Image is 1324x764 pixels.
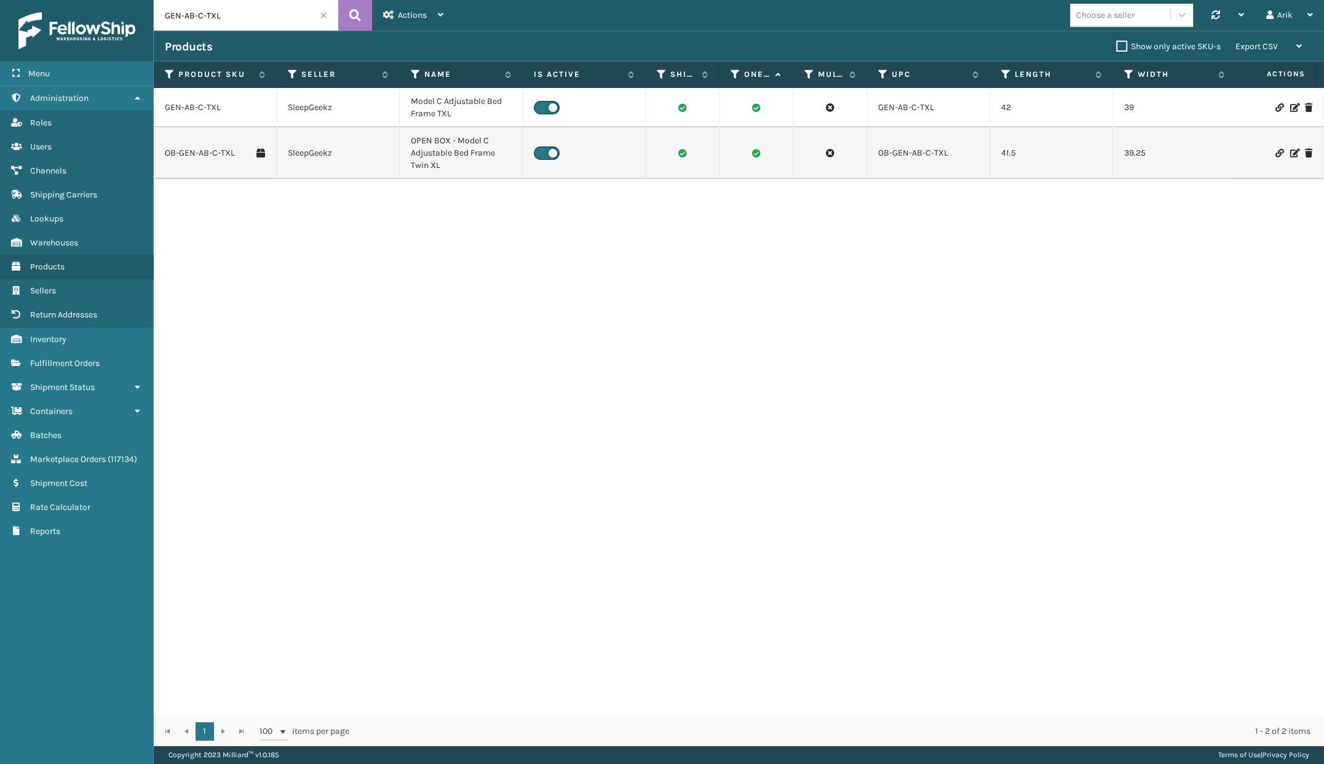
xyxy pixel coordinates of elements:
[30,502,90,512] span: Rate Calculator
[18,12,135,49] img: logo
[30,237,78,248] span: Warehouses
[260,725,278,738] span: 100
[990,127,1113,179] td: 41.5
[1227,64,1313,84] span: Actions
[1290,149,1298,157] i: Edit
[277,127,400,179] td: SleepGeekz
[1290,103,1298,112] i: Edit
[867,127,990,179] td: OB-GEN-AB-C-TXL
[424,69,499,80] label: Name
[178,69,253,80] label: Product SKU
[165,101,221,114] a: GEN-AB-C-TXL
[30,309,97,320] span: Return Addresses
[196,722,214,741] a: 1
[30,117,52,128] span: Roles
[534,69,622,80] label: Is Active
[30,430,61,440] span: Batches
[28,68,50,79] span: Menu
[30,406,73,416] span: Containers
[818,69,843,80] label: Multi Packaged
[30,382,95,392] span: Shipment Status
[744,69,769,80] label: One Per Box
[670,69,696,80] label: Shippable
[400,88,523,127] td: Model C Adjustable Bed Frame TXL
[30,261,65,272] span: Products
[30,358,100,368] span: Fulfillment Orders
[1235,41,1278,52] span: Export CSV
[30,141,52,152] span: Users
[1076,9,1135,22] div: Choose a seller
[260,722,349,741] span: items per page
[1263,750,1309,759] a: Privacy Policy
[1305,103,1312,112] i: Delete
[400,127,523,179] td: OPEN BOX - Model C Adjustable Bed Frame Twin XL
[30,93,89,103] span: Administration
[30,526,60,536] span: Reports
[1218,746,1309,764] div: |
[1113,127,1236,179] td: 39.25
[1138,69,1212,80] label: Width
[398,10,427,20] span: Actions
[867,88,990,127] td: GEN-AB-C-TXL
[30,213,63,224] span: Lookups
[30,454,106,464] span: Marketplace Orders
[30,285,56,296] span: Sellers
[1275,149,1283,157] i: Link Product
[165,147,235,159] a: OB-GEN-AB-C-TXL
[108,454,137,464] span: ( 117134 )
[277,88,400,127] td: SleepGeekz
[990,88,1113,127] td: 42
[165,39,212,54] h3: Products
[1015,69,1089,80] label: Length
[30,165,66,176] span: Channels
[30,478,87,488] span: Shipment Cost
[367,725,1310,738] div: 1 - 2 of 2 items
[1113,88,1236,127] td: 39
[168,746,279,764] p: Copyright 2023 Milliard™ v 1.0.185
[301,69,376,80] label: Seller
[30,334,66,344] span: Inventory
[892,69,966,80] label: UPC
[1305,149,1312,157] i: Delete
[1116,41,1221,52] label: Show only active SKU-s
[1218,750,1261,759] a: Terms of Use
[30,189,97,200] span: Shipping Carriers
[1275,103,1283,112] i: Link Product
